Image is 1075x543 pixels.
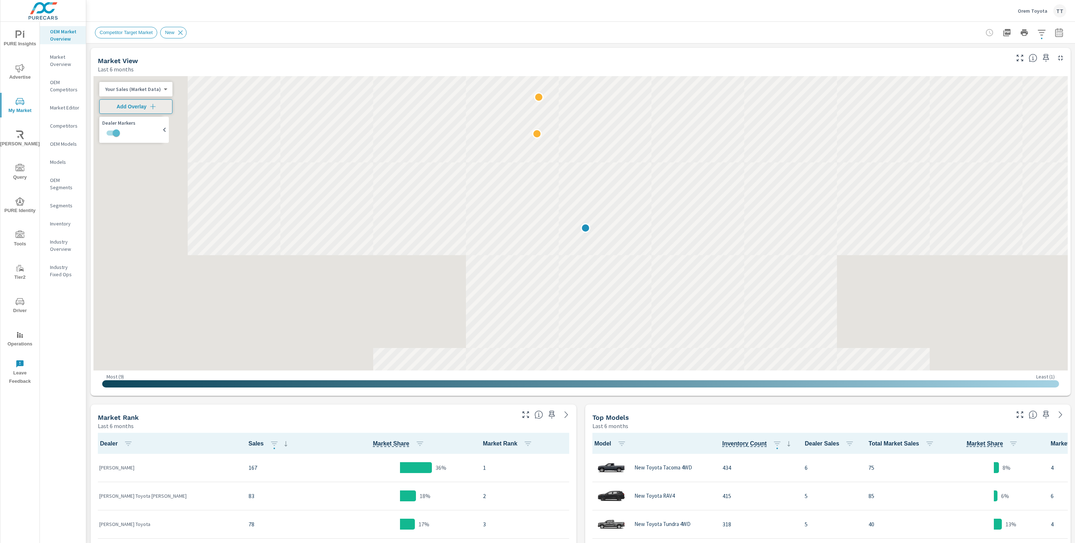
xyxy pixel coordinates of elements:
p: Last 6 months [592,422,628,430]
div: New [160,27,187,38]
p: 8% [1003,463,1011,472]
span: Dealer Sales / Total Market Sales. [Market = within dealer PMA (or 60 miles if no PMA is defined)... [373,439,409,448]
p: 83 [249,492,317,500]
span: Market Rank shows you how you rank, in terms of sales, to other dealerships in your market. “Mark... [534,410,543,419]
p: [PERSON_NAME] Toyota [99,521,237,528]
p: New Toyota Tacoma 4WD [634,464,692,471]
img: glamour [597,485,626,507]
p: New Toyota RAV4 [634,493,675,499]
button: "Export Report to PDF" [1000,25,1014,40]
div: OEM Market Overview [40,26,86,44]
span: The number of vehicles currently in dealer inventory. This does not include shared inventory, nor... [722,439,767,448]
p: 415 [722,492,793,500]
p: Segments [50,202,80,209]
p: Market Editor [50,104,80,111]
p: 13% [1005,520,1016,529]
div: Models [40,157,86,167]
p: 36% [436,463,446,472]
div: TT [1053,4,1066,17]
span: Query [3,164,37,182]
button: Make Fullscreen [520,409,532,420]
h5: Market Rank [98,414,139,421]
p: 6 [805,463,857,472]
p: 78 [249,520,317,529]
div: Your Sales (Market Data) [99,86,167,93]
span: [PERSON_NAME] [3,130,37,148]
p: 5 [805,492,857,500]
span: Model [595,439,629,448]
typography: Dealer Markers [102,120,160,126]
span: Dealer [100,439,136,448]
p: 434 [722,463,793,472]
p: OEM Market Overview [50,28,80,42]
p: Market Overview [50,53,80,68]
p: Models [50,158,80,166]
p: 318 [722,520,793,529]
p: Inventory [50,220,80,227]
div: Competitors [40,120,86,131]
p: Orem Toyota [1018,8,1047,14]
div: Industry Overview [40,236,86,254]
span: New [161,30,179,35]
p: 85 [868,492,937,500]
span: Save this to your personalized report [546,409,558,420]
span: Market Rank [483,439,535,448]
p: Least ( 1 ) [1036,373,1055,380]
p: 3 [483,520,568,529]
img: glamour [597,513,626,535]
div: OEM Segments [40,175,86,193]
span: Market Share [967,439,1021,448]
p: OEM Models [50,140,80,148]
div: Inventory [40,218,86,229]
span: Save this to your personalized report [1040,409,1052,420]
p: Your Sales (Market Data) [105,86,161,92]
span: Sales [249,439,290,448]
p: Competitors [50,122,80,129]
p: 40 [868,520,937,529]
p: [PERSON_NAME] Toyota [PERSON_NAME] [99,492,237,500]
p: OEM Competitors [50,79,80,93]
button: Make Fullscreen [1014,409,1026,420]
button: Print Report [1017,25,1032,40]
span: PURE Identity [3,197,37,215]
div: OEM Competitors [40,77,86,95]
span: Save this to your personalized report [1040,52,1052,64]
button: Apply Filters [1034,25,1049,40]
span: My Market [3,97,37,115]
img: glamour [597,457,626,478]
span: Tier2 [3,264,37,282]
button: Add Overlay [99,99,172,114]
p: 18% [420,492,430,500]
p: 5 [805,520,857,529]
span: Add Overlay [103,103,169,110]
div: Market Overview [40,51,86,70]
p: 6% [1001,492,1009,500]
p: Most ( 9 ) [107,373,124,380]
p: Industry Fixed Ops [50,264,80,278]
button: Minimize Widget [1055,52,1066,64]
p: 17% [418,520,429,529]
span: Competitor Target Market [95,30,157,35]
span: Operations [3,331,37,348]
span: Driver [3,297,37,315]
span: PURE Insights [3,30,37,48]
p: Last 6 months [98,65,134,74]
h5: Market View [98,57,138,65]
p: OEM Segments [50,177,80,191]
div: Market Editor [40,102,86,113]
span: Dealer Sales [805,439,857,448]
button: Make Fullscreen [1014,52,1026,64]
button: Select Date Range [1052,25,1066,40]
span: Find the biggest opportunities in your market for your inventory. Understand by postal code where... [1029,54,1037,62]
span: Tools [3,231,37,248]
a: See more details in report [561,409,572,420]
span: Total Market Sales [868,439,937,448]
p: New Toyota Tundra 4WD [634,521,691,527]
p: 75 [868,463,937,472]
h5: Top Models [592,414,629,421]
span: Inventory Count [722,439,793,448]
span: Model Sales / Total Market Sales. [Market = within dealer PMA (or 60 miles if no PMA is defined) ... [967,439,1003,448]
div: Segments [40,200,86,211]
span: Leave Feedback [3,360,37,386]
div: OEM Models [40,138,86,149]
